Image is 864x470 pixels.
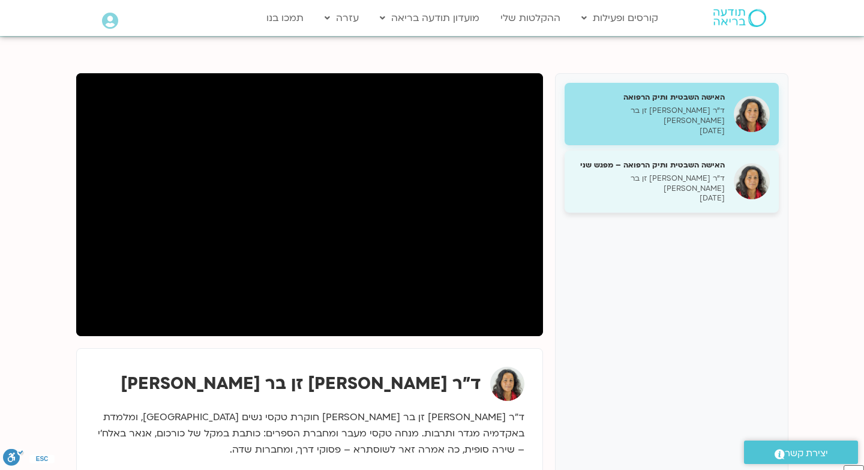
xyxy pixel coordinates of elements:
[574,126,725,136] p: [DATE]
[260,7,310,29] a: תמכו בנו
[574,173,725,194] p: ד״ר [PERSON_NAME] זן בר [PERSON_NAME]
[713,9,766,27] img: תודעה בריאה
[785,445,828,462] span: יצירת קשר
[121,372,481,395] strong: ד״ר [PERSON_NAME] זן בר [PERSON_NAME]
[574,92,725,103] h5: האישה השבטית ותיק הרפואה
[374,7,485,29] a: מועדון תודעה בריאה
[574,193,725,203] p: [DATE]
[744,441,858,464] a: יצירת קשר
[575,7,664,29] a: קורסים ופעילות
[319,7,365,29] a: עזרה
[734,96,770,132] img: האישה השבטית ותיק הרפואה
[490,367,524,401] img: ד״ר צילה זן בר צור
[574,160,725,170] h5: האישה השבטית ותיק הרפואה – מפגש שני
[95,409,524,458] p: ד”ר [PERSON_NAME] זן בר [PERSON_NAME] חוקרת טקסי נשים [GEOGRAPHIC_DATA], ומלמדת באקדמיה מגדר ותרב...
[734,163,770,199] img: האישה השבטית ותיק הרפואה – מפגש שני
[574,106,725,126] p: ד״ר [PERSON_NAME] זן בר [PERSON_NAME]
[494,7,566,29] a: ההקלטות שלי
